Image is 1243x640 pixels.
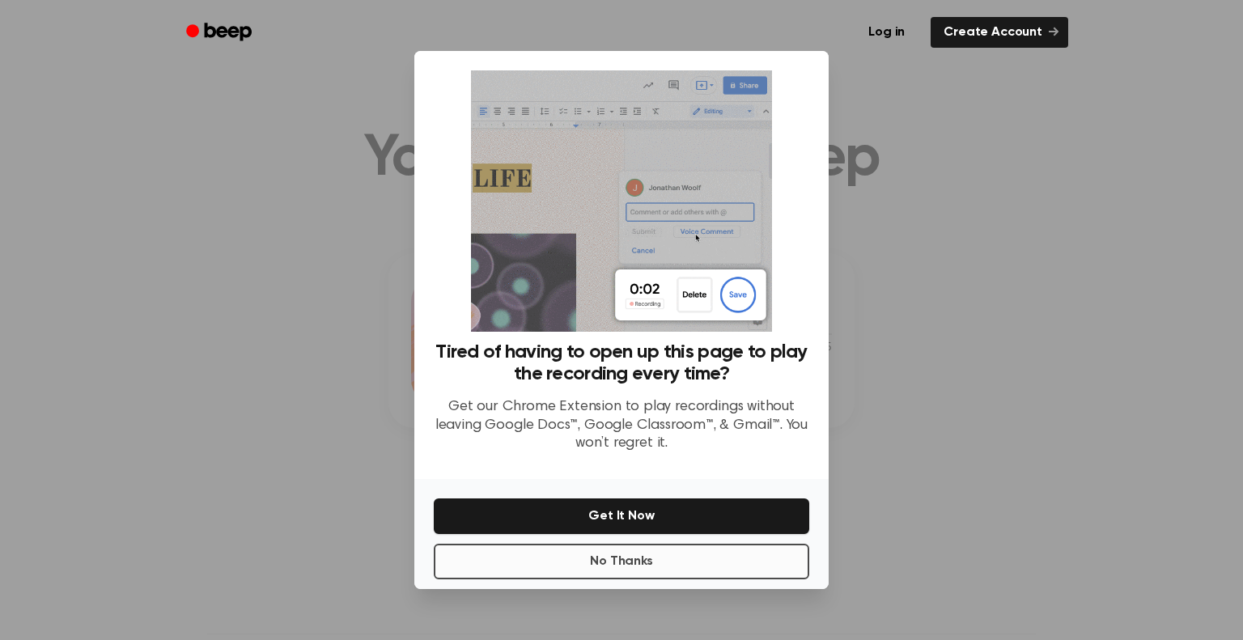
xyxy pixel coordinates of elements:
a: Beep [175,17,266,49]
h3: Tired of having to open up this page to play the recording every time? [434,341,809,385]
a: Log in [852,14,921,51]
p: Get our Chrome Extension to play recordings without leaving Google Docs™, Google Classroom™, & Gm... [434,398,809,453]
a: Create Account [931,17,1068,48]
button: Get It Now [434,498,809,534]
img: Beep extension in action [471,70,771,332]
button: No Thanks [434,544,809,579]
